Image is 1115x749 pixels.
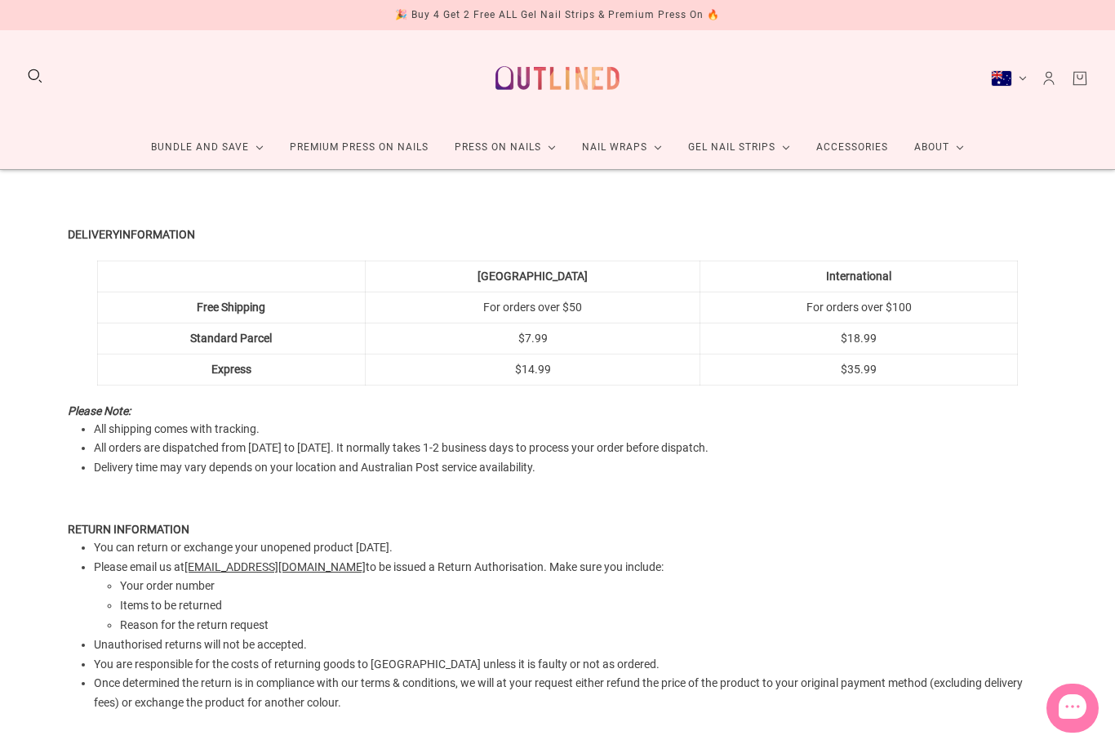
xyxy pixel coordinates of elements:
[68,404,131,417] strong: Please Note:
[277,126,442,169] a: Premium Press On Nails
[68,523,111,536] strong: RETURN
[515,363,551,376] span: $14.99
[197,301,265,314] b: Free Shipping
[26,67,44,85] button: Search
[120,599,222,612] span: Items to be returned
[841,363,877,376] span: $35.99
[94,638,307,651] span: Unauthorised returns will not be accepted.
[483,301,582,314] span: For orders over $50
[1071,69,1089,87] a: Cart
[803,126,901,169] a: Accessories
[211,363,251,376] strong: Express
[806,301,912,314] span: For orders over $100
[113,523,189,536] strong: INFORMATION
[901,126,977,169] a: About
[518,332,548,345] span: $7.99
[486,43,629,113] a: Outlined
[119,228,195,241] strong: INFORMATION
[569,126,675,169] a: Nail Wraps
[94,676,1023,709] span: Once determined the return is in compliance with our terms & conditions, we will at your request ...
[94,560,664,573] span: Please email us at to be issued a Return Authorisation. Make sure you include:
[395,7,720,24] div: 🎉 Buy 4 Get 2 Free ALL Gel Nail Strips & Premium Press On 🔥
[1040,69,1058,87] a: Account
[94,422,260,435] span: All shipping comes with tracking.
[478,270,588,283] strong: [GEOGRAPHIC_DATA]
[94,441,709,454] span: All orders are dispatched from [DATE] to [DATE]. It normally takes 1-2 business days to process y...
[120,618,269,631] span: Reason for the return request
[94,658,660,671] span: You are responsible for the costs of returning goods to [GEOGRAPHIC_DATA] unless it is faulty or ...
[442,126,569,169] a: Press On Nails
[826,270,891,283] strong: International
[68,228,119,241] strong: DELIVERY
[991,70,1027,87] button: Australia
[190,332,272,345] b: Standard Parcel
[94,541,393,554] span: You can return or exchange your unopened product [DATE].
[138,126,277,169] a: Bundle and Save
[675,126,803,169] a: Gel Nail Strips
[94,461,535,474] span: Delivery time may vary depends on your location and Australian Post service availability.
[841,332,877,345] span: $18.99
[184,560,366,573] a: [EMAIL_ADDRESS][DOMAIN_NAME]
[120,579,215,592] span: Your order number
